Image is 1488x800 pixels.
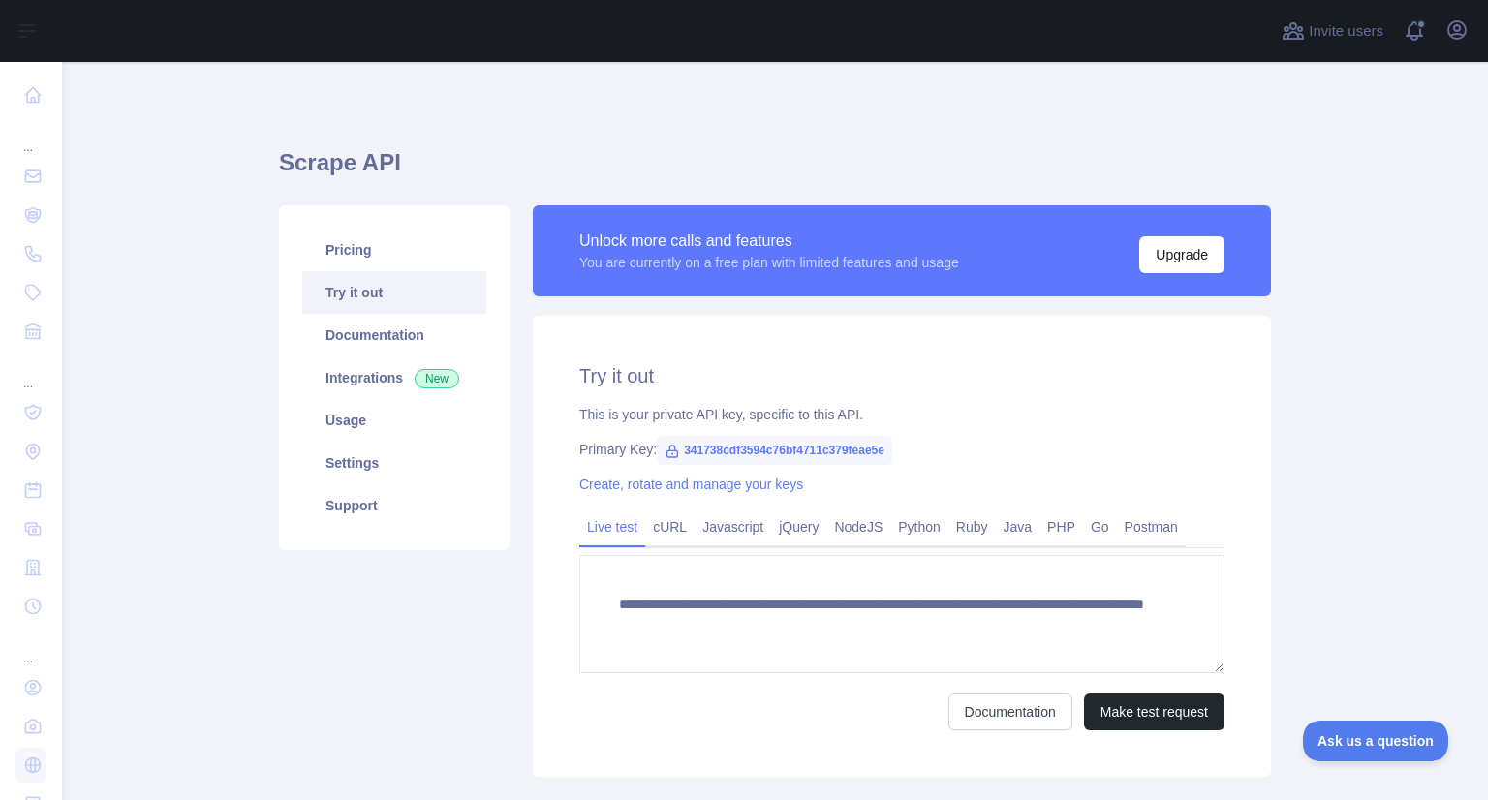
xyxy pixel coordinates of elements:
[657,436,892,465] span: 341738cdf3594c76bf4711c379feae5e
[996,511,1040,542] a: Java
[1117,511,1186,542] a: Postman
[302,314,486,356] a: Documentation
[771,511,826,542] a: jQuery
[579,440,1224,459] div: Primary Key:
[579,477,803,492] a: Create, rotate and manage your keys
[579,511,645,542] a: Live test
[1084,693,1224,730] button: Make test request
[579,405,1224,424] div: This is your private API key, specific to this API.
[890,511,948,542] a: Python
[15,628,46,666] div: ...
[579,362,1224,389] h2: Try it out
[1139,236,1224,273] button: Upgrade
[579,253,959,272] div: You are currently on a free plan with limited features and usage
[1083,511,1117,542] a: Go
[302,271,486,314] a: Try it out
[415,369,459,388] span: New
[1303,721,1449,761] iframe: Toggle Customer Support
[302,484,486,527] a: Support
[1309,20,1383,43] span: Invite users
[579,230,959,253] div: Unlock more calls and features
[302,442,486,484] a: Settings
[302,356,486,399] a: Integrations New
[948,693,1072,730] a: Documentation
[302,229,486,271] a: Pricing
[948,511,996,542] a: Ruby
[279,147,1271,194] h1: Scrape API
[1039,511,1083,542] a: PHP
[15,353,46,391] div: ...
[15,116,46,155] div: ...
[1278,15,1387,46] button: Invite users
[695,511,771,542] a: Javascript
[645,511,695,542] a: cURL
[826,511,890,542] a: NodeJS
[302,399,486,442] a: Usage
